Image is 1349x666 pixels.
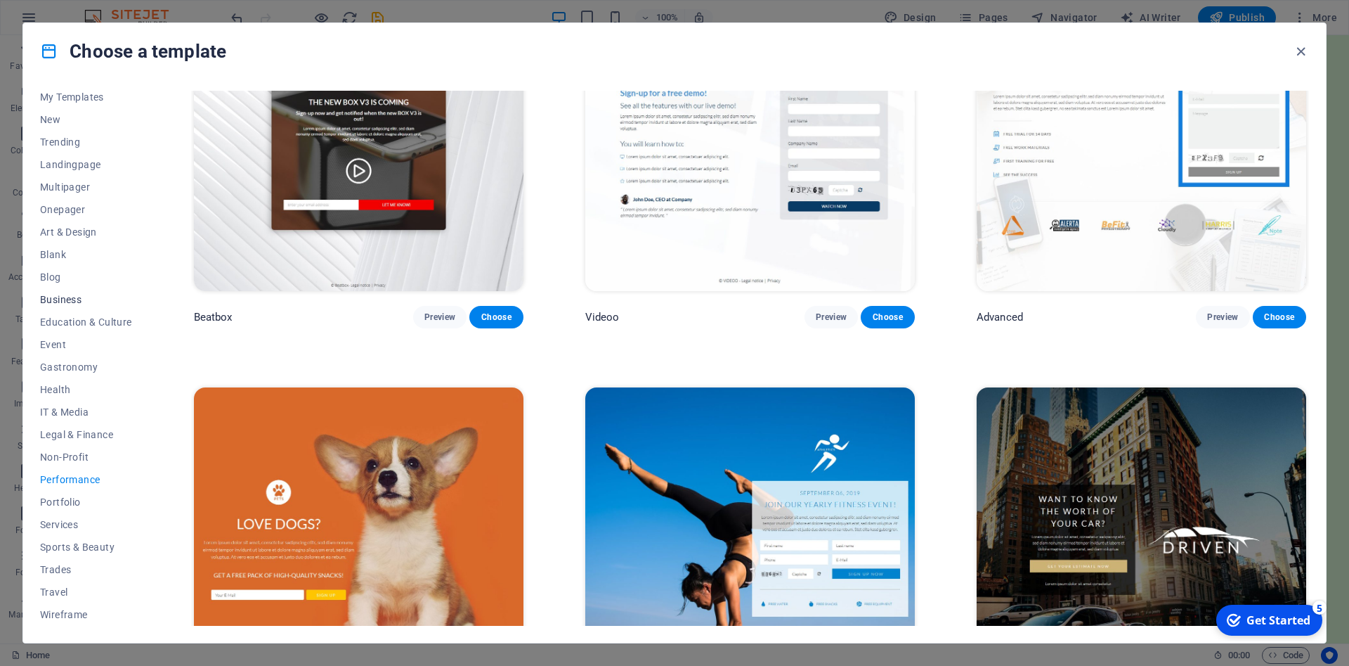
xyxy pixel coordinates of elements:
button: Trades [40,558,132,581]
span: Blank [40,249,132,260]
button: Event [40,333,132,356]
button: Multipager [40,176,132,198]
button: Non-Profit [40,446,132,468]
div: Get Started 5 items remaining, 0% complete [8,6,114,37]
h4: Choose a template [40,40,226,63]
p: Videoo [585,310,620,324]
button: Blank [40,243,132,266]
span: Choose [1264,312,1295,323]
button: Trending [40,131,132,153]
span: Blog [40,271,132,283]
div: 5 [104,1,118,15]
span: Multipager [40,181,132,193]
span: Wireframe [40,609,132,620]
span: Legal & Finance [40,429,132,440]
button: Art & Design [40,221,132,243]
span: Event [40,339,132,350]
span: Business [40,294,132,305]
span: My Templates [40,91,132,103]
button: Preview [413,306,467,328]
button: Education & Culture [40,311,132,333]
span: Trades [40,564,132,575]
p: Advanced [977,310,1023,324]
button: Choose [861,306,914,328]
span: Landingpage [40,159,132,170]
button: Choose [469,306,523,328]
button: My Templates [40,86,132,108]
button: IT & Media [40,401,132,423]
button: Legal & Finance [40,423,132,446]
span: Preview [1207,312,1238,323]
span: Art & Design [40,226,132,238]
button: Preview [804,306,858,328]
button: Preview [1196,306,1249,328]
span: Sports & Beauty [40,542,132,553]
span: Paste clipboard [646,103,723,123]
div: Get Started [38,13,102,29]
span: Preview [816,312,847,323]
div: Drop content here [214,42,1079,142]
span: Onepager [40,204,132,215]
span: Services [40,519,132,530]
span: Trending [40,136,132,148]
button: Health [40,378,132,401]
span: Choose [481,312,511,323]
span: Add elements [571,103,640,123]
span: Preview [424,312,455,323]
button: Choose [1253,306,1306,328]
button: Business [40,288,132,311]
span: IT & Media [40,406,132,418]
span: Performance [40,474,132,485]
button: Blog [40,266,132,288]
span: Education & Culture [40,316,132,328]
button: Travel [40,581,132,603]
button: Portfolio [40,491,132,513]
span: Choose [872,312,903,323]
button: Performance [40,468,132,491]
button: Services [40,513,132,536]
p: Beatbox [194,310,233,324]
span: Non-Profit [40,452,132,463]
span: New [40,114,132,125]
span: Gastronomy [40,361,132,373]
button: New [40,108,132,131]
button: Sports & Beauty [40,536,132,558]
span: Health [40,384,132,395]
button: Landingpage [40,153,132,176]
button: Gastronomy [40,356,132,378]
span: Travel [40,587,132,598]
button: Onepager [40,198,132,221]
button: Wireframe [40,603,132,626]
span: Portfolio [40,497,132,508]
